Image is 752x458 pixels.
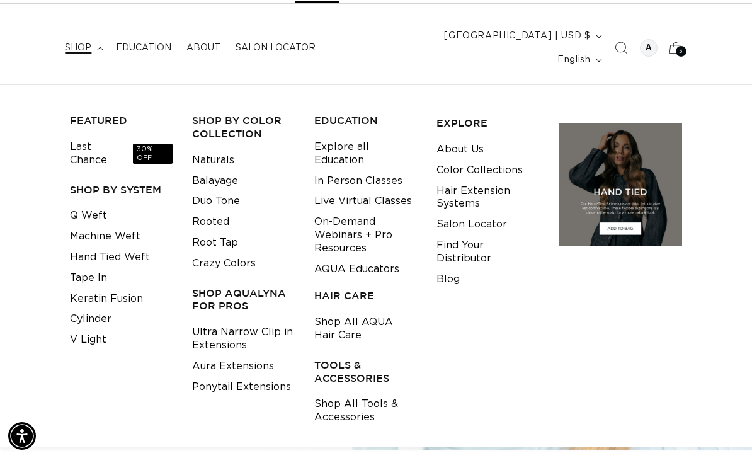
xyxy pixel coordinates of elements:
a: Shop All Tools & Accessories [314,394,417,428]
a: Tape In [70,268,107,289]
span: About [186,42,220,54]
summary: shop [57,35,108,61]
summary: Search [607,34,635,62]
a: Education [108,35,179,61]
a: Ultra Narrow Clip in Extensions [192,322,295,356]
a: On-Demand Webinars + Pro Resources [314,212,417,258]
h3: FEATURED [70,114,173,127]
a: Blog [436,269,460,290]
h3: Shop AquaLyna for Pros [192,287,295,313]
a: Naturals [192,150,234,171]
div: Accessibility Menu [8,422,36,450]
a: Crazy Colors [192,253,256,274]
a: Duo Tone [192,191,240,212]
a: Find Your Distributor [436,235,539,269]
a: Balayage [192,171,238,192]
h3: Shop by Color Collection [192,114,295,140]
span: shop [65,42,91,54]
h3: SHOP BY SYSTEM [70,183,173,197]
h3: TOOLS & ACCESSORIES [314,358,417,385]
a: Salon Locator [436,214,507,235]
a: Root Tap [192,232,238,253]
a: Last Chance30% OFF [70,137,173,171]
a: Hair Extension Systems [436,181,539,215]
a: In Person Classes [314,171,402,192]
a: Salon Locator [228,35,323,61]
a: AQUA Educators [314,259,399,280]
a: Color Collections [436,160,523,181]
a: Rooted [192,212,229,232]
a: Shop All AQUA Hair Care [314,312,417,346]
a: Machine Weft [70,226,140,247]
a: Live Virtual Classes [314,191,412,212]
span: [GEOGRAPHIC_DATA] | USD $ [444,30,590,43]
a: Ponytail Extensions [192,377,291,398]
a: Hand Tied Weft [70,247,150,268]
a: About [179,35,228,61]
span: English [557,54,590,67]
span: 3 [679,46,683,57]
span: Salon Locator [236,42,316,54]
iframe: Chat Widget [689,398,752,458]
span: 30% OFF [133,144,173,164]
a: Explore all Education [314,137,417,171]
a: Aura Extensions [192,356,274,377]
h3: HAIR CARE [314,289,417,302]
h3: EXPLORE [436,117,539,130]
a: About Us [436,139,484,160]
a: Cylinder [70,309,111,329]
button: [GEOGRAPHIC_DATA] | USD $ [436,24,607,48]
a: Keratin Fusion [70,289,143,309]
h3: EDUCATION [314,114,417,127]
a: Q Weft [70,205,107,226]
span: Education [116,42,171,54]
a: V Light [70,329,106,350]
button: English [550,48,607,72]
